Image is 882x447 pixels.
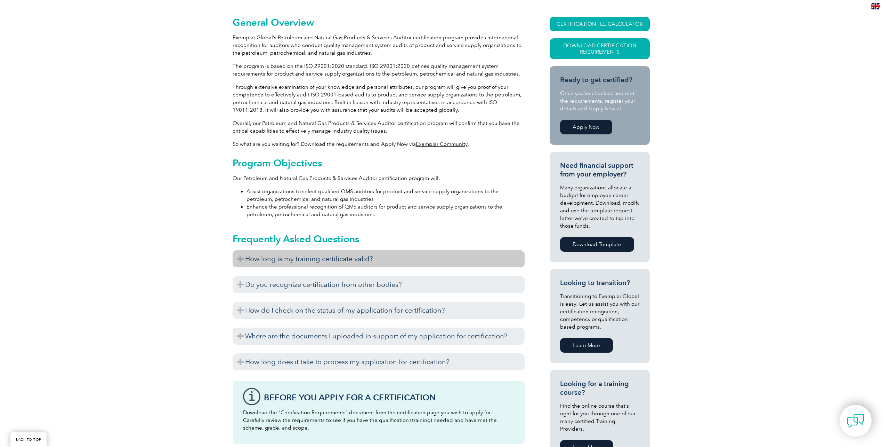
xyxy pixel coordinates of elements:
[233,157,525,168] h2: Program Objectives
[560,379,639,397] h3: Looking for a training course?
[560,184,639,230] p: Many organizations allocate a budget for employee career development. Download, modify and use th...
[416,141,468,147] a: Exemplar Community
[233,328,525,345] h3: Where are the documents I uploaded in support of my application for certification?
[560,402,639,433] p: Find the online course that’s right for you through one of our many certified Training Providers.
[233,174,525,182] p: Our Petroleum and Natural Gas Products & Services Auditor certification program will:
[233,302,525,319] h3: How do I check on the status of my application for certification?
[233,17,525,28] h2: General Overview
[10,432,47,447] a: BACK TO TOP
[560,161,639,179] h3: Need financial support from your employer?
[233,353,525,370] h3: How long does it take to process my application for certification?
[560,279,639,287] h3: Looking to transition?
[264,393,514,402] h3: Before You Apply For a Certification
[560,89,639,112] p: Once you’ve checked and met the requirements, register your details and Apply Now at
[560,338,613,353] a: Learn More
[233,62,525,78] p: The program is based on the ISO 29001:2020 standard. ISO 29001:2020 defines quality management sy...
[243,409,514,432] p: Download the “Certification Requirements” document from the certification page you wish to apply ...
[233,233,525,244] h2: Frequently Asked Questions
[550,38,650,59] a: Download Certification Requirements
[550,17,650,31] a: CERTIFICATION FEE CALCULATOR
[233,276,525,293] h3: Do you recognize certification from other bodies?
[871,3,880,9] img: en
[233,83,525,114] p: Through extensive examination of your knowledge and personal attributes, our program will give yo...
[560,292,639,331] p: Transitioning to Exemplar Global is easy! Let us assist you with our certification recognition, c...
[233,34,525,57] p: Exemplar Global’s Petroleum and Natural Gas Products & Services Auditor certification program pro...
[246,203,525,218] li: Enhance the professional recognition of QMS auditors for product and service supply organizations...
[233,140,525,148] p: So what are you waiting for? Download the requirements and Apply Now via .
[560,76,639,84] h3: Ready to get certified?
[233,250,525,267] h3: How long is my training certificate valid?
[560,237,634,252] a: Download Template
[847,412,864,430] img: contact-chat.png
[560,120,612,134] a: Apply Now
[233,119,525,135] p: Overall, our Petroleum and Natural Gas Products & Services Auditor certification program will con...
[246,188,525,203] li: Assist organizations to select qualified QMS auditors for product and service supply organization...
